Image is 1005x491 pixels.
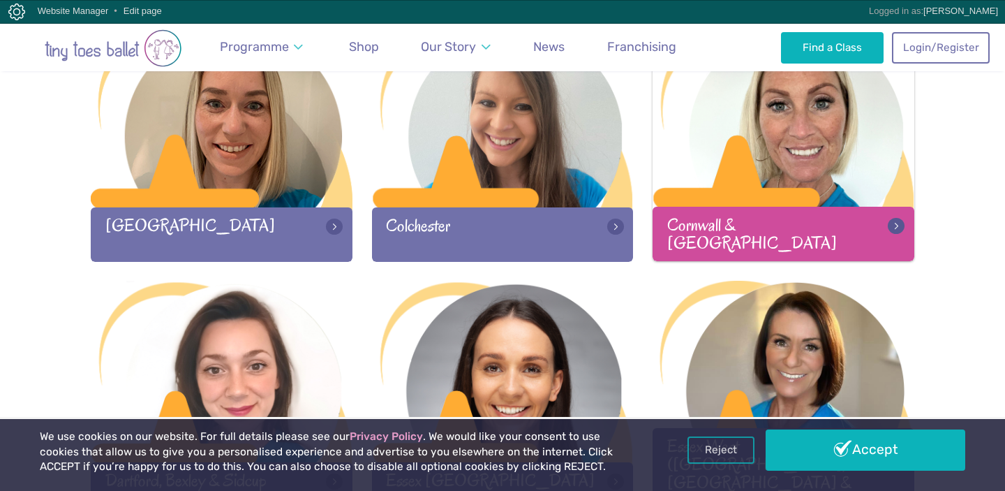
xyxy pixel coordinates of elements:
[607,39,676,54] span: Franchising
[8,3,25,20] img: Copper Bay Digital CMS
[38,6,109,16] a: Website Manager
[781,32,884,63] a: Find a Class
[350,430,423,443] a: Privacy Policy
[601,31,683,63] a: Franchising
[653,25,914,261] a: Cornwall & [GEOGRAPHIC_DATA]
[343,31,385,63] a: Shop
[415,31,497,63] a: Our Story
[91,26,352,261] a: [GEOGRAPHIC_DATA]
[349,39,379,54] span: Shop
[766,430,965,470] a: Accept
[220,39,289,54] span: Programme
[653,207,914,261] div: Cornwall & [GEOGRAPHIC_DATA]
[527,31,571,63] a: News
[124,6,162,16] a: Edit page
[372,26,634,261] a: Colchester
[421,39,476,54] span: Our Story
[869,1,998,22] div: Logged in as:
[533,39,565,54] span: News
[91,207,352,261] div: [GEOGRAPHIC_DATA]
[15,22,211,71] a: Go to home page
[923,6,998,16] a: [PERSON_NAME]
[15,29,211,67] img: tiny toes ballet
[892,32,990,63] a: Login/Register
[214,31,310,63] a: Programme
[372,207,634,261] div: Colchester
[687,437,754,463] a: Reject
[40,430,641,475] p: We use cookies on our website. For full details please see our . We would like your consent to us...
